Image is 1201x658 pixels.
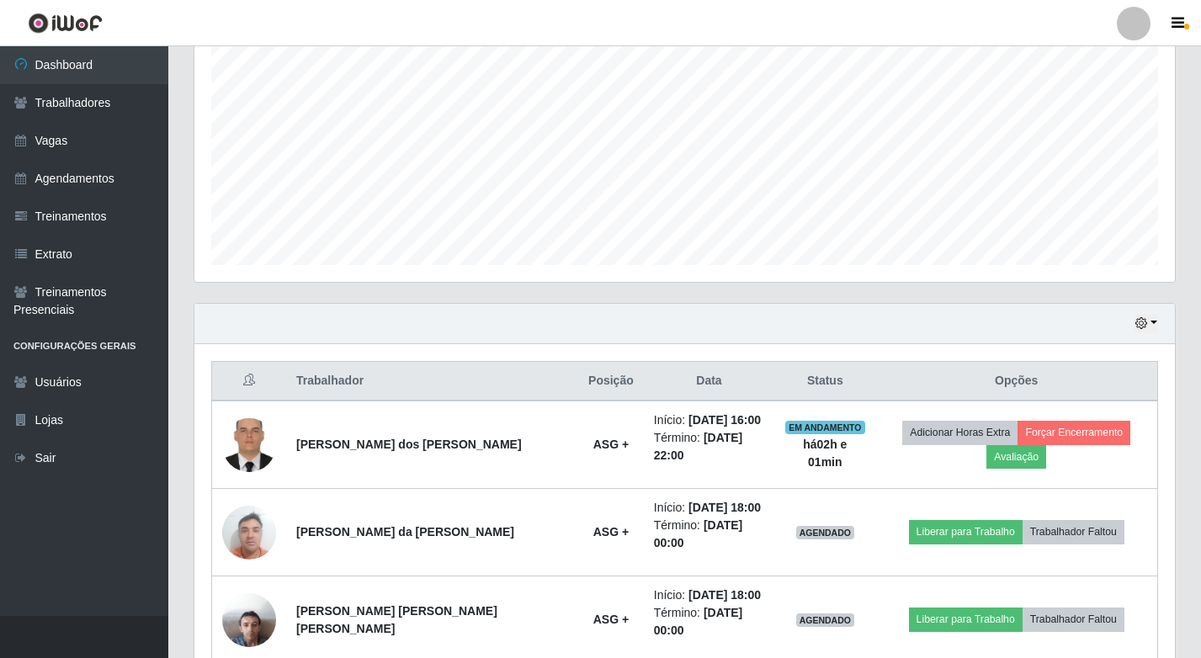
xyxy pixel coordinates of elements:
li: Início: [654,499,764,517]
span: AGENDADO [796,613,855,627]
li: Término: [654,517,764,552]
strong: [PERSON_NAME] [PERSON_NAME] [PERSON_NAME] [296,604,497,635]
strong: ASG + [593,438,629,451]
li: Término: [654,429,764,464]
th: Posição [578,362,644,401]
th: Trabalhador [286,362,578,401]
button: Avaliação [986,445,1046,469]
button: Liberar para Trabalho [909,520,1023,544]
button: Adicionar Horas Extra [902,421,1018,444]
li: Início: [654,586,764,604]
th: Status [774,362,875,401]
button: Liberar para Trabalho [909,608,1023,631]
strong: ASG + [593,525,629,539]
time: [DATE] 18:00 [688,588,761,602]
li: Término: [654,604,764,639]
time: [DATE] 16:00 [688,413,761,427]
img: 1745881058992.jpeg [222,584,276,655]
button: Forçar Encerramento [1018,421,1130,444]
th: Opções [875,362,1157,401]
time: [DATE] 18:00 [688,501,761,514]
strong: ASG + [593,613,629,626]
img: CoreUI Logo [28,13,103,34]
strong: [PERSON_NAME] da [PERSON_NAME] [296,525,514,539]
th: Data [644,362,774,401]
strong: [PERSON_NAME] dos [PERSON_NAME] [296,438,522,451]
button: Trabalhador Faltou [1023,520,1124,544]
li: Início: [654,411,764,429]
img: 1678478757284.jpeg [222,496,276,568]
span: EM ANDAMENTO [785,421,865,434]
span: AGENDADO [796,526,855,539]
img: 1740417182647.jpeg [222,409,276,480]
strong: há 02 h e 01 min [803,438,847,469]
button: Trabalhador Faltou [1023,608,1124,631]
